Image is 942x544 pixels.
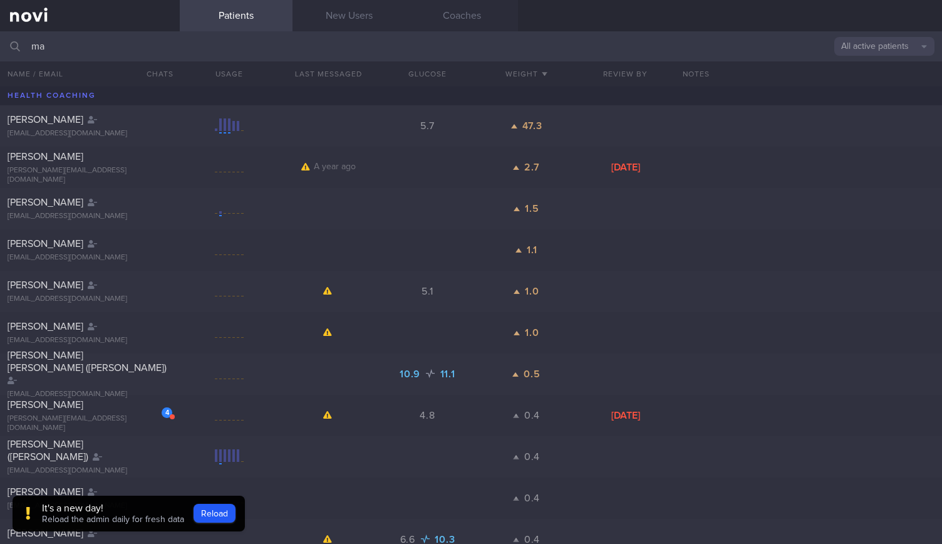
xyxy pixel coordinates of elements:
[8,400,83,410] span: [PERSON_NAME]
[525,328,539,338] span: 1.0
[420,121,434,131] span: 5.7
[8,322,83,332] span: [PERSON_NAME]
[8,350,167,373] span: [PERSON_NAME] [PERSON_NAME] ([PERSON_NAME])
[8,239,83,249] span: [PERSON_NAME]
[834,37,934,56] button: All active patients
[279,61,378,86] button: Last Messaged
[8,166,172,185] div: [PERSON_NAME][EMAIL_ADDRESS][DOMAIN_NAME]
[522,121,542,131] span: 47.3
[42,502,184,515] div: It's a new day!
[8,295,172,304] div: [EMAIL_ADDRESS][DOMAIN_NAME]
[524,369,540,379] span: 0.5
[194,504,235,523] button: Reload
[524,452,540,462] span: 0.4
[420,411,435,421] span: 4.8
[440,369,455,379] span: 11.1
[130,61,180,86] button: Chats
[524,493,540,503] span: 0.4
[8,336,172,345] div: [EMAIL_ADDRESS][DOMAIN_NAME]
[8,487,83,497] span: [PERSON_NAME]
[8,466,172,476] div: [EMAIL_ADDRESS][DOMAIN_NAME]
[180,61,279,86] div: Usage
[162,407,172,418] div: 4
[675,61,942,86] div: Notes
[576,161,675,174] div: [DATE]
[524,162,539,172] span: 2.7
[42,515,184,524] span: Reload the admin daily for fresh data
[8,501,172,511] div: [EMAIL_ADDRESS][DOMAIN_NAME]
[8,129,172,139] div: [EMAIL_ADDRESS][DOMAIN_NAME]
[576,61,675,86] button: Review By
[8,414,172,433] div: [PERSON_NAME][EMAIL_ADDRESS][DOMAIN_NAME]
[8,253,172,263] div: [EMAIL_ADDRESS][DOMAIN_NAME]
[525,204,539,214] span: 1.5
[314,162,356,171] span: A year ago
[8,390,172,399] div: [EMAIL_ADDRESS][DOMAIN_NAME]
[525,286,539,296] span: 1.0
[422,286,433,296] span: 5.1
[8,439,88,462] span: [PERSON_NAME] ([PERSON_NAME])
[477,61,576,86] button: Weight
[8,280,83,290] span: [PERSON_NAME]
[8,212,172,221] div: [EMAIL_ADDRESS][DOMAIN_NAME]
[8,115,83,125] span: [PERSON_NAME]
[8,152,83,162] span: [PERSON_NAME]
[8,528,83,538] span: [PERSON_NAME]
[400,369,423,379] span: 10.9
[527,245,537,255] span: 1.1
[378,61,477,86] button: Glucose
[8,197,83,207] span: [PERSON_NAME]
[524,411,540,421] span: 0.4
[576,409,675,422] div: [DATE]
